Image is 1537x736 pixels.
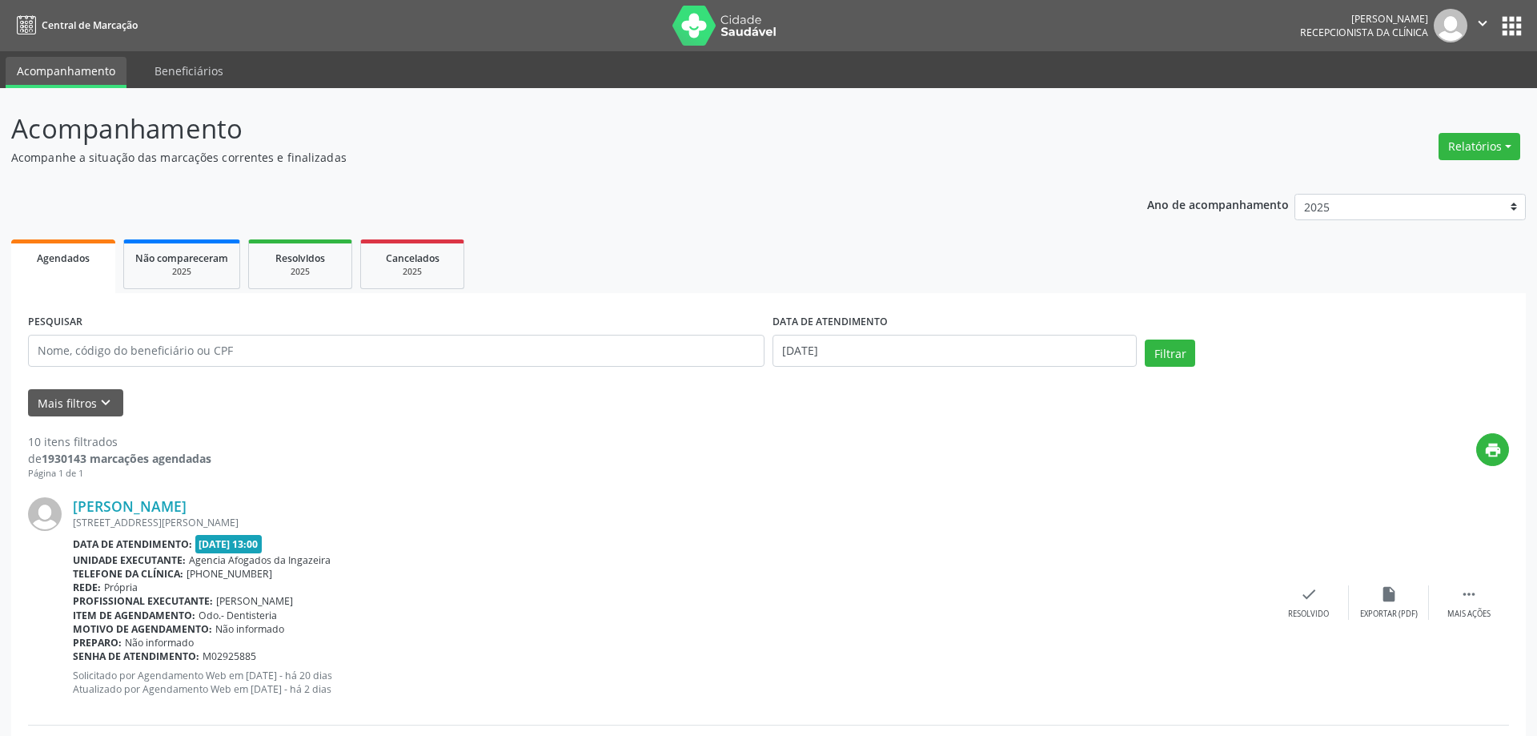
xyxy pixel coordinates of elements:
span: Odo.- Dentisteria [199,609,277,622]
span: Não informado [215,622,284,636]
div: Página 1 de 1 [28,467,211,481]
div: Resolvido [1288,609,1329,620]
div: de [28,450,211,467]
a: Beneficiários [143,57,235,85]
div: 2025 [260,266,340,278]
div: [PERSON_NAME] [1300,12,1428,26]
span: Agendados [37,251,90,265]
p: Ano de acompanhamento [1147,194,1289,214]
span: Resolvidos [275,251,325,265]
b: Rede: [73,581,101,594]
span: Cancelados [386,251,439,265]
p: Acompanhe a situação das marcações correntes e finalizadas [11,149,1071,166]
p: Solicitado por Agendamento Web em [DATE] - há 20 dias Atualizado por Agendamento Web em [DATE] - ... [73,669,1269,696]
input: Selecione um intervalo [773,335,1137,367]
span: [DATE] 13:00 [195,535,263,553]
a: Acompanhamento [6,57,126,88]
img: img [28,497,62,531]
button:  [1467,9,1498,42]
b: Profissional executante: [73,594,213,608]
div: 2025 [135,266,228,278]
label: DATA DE ATENDIMENTO [773,310,888,335]
img: img [1434,9,1467,42]
div: Exportar (PDF) [1360,609,1418,620]
i:  [1460,585,1478,603]
button: Filtrar [1145,340,1195,367]
i:  [1474,14,1491,32]
button: apps [1498,12,1526,40]
span: Não compareceram [135,251,228,265]
a: [PERSON_NAME] [73,497,187,515]
button: print [1476,433,1509,466]
div: 2025 [372,266,452,278]
div: 10 itens filtrados [28,433,211,450]
a: Central de Marcação [11,12,138,38]
div: [STREET_ADDRESS][PERSON_NAME] [73,516,1269,529]
span: Própria [104,581,138,594]
button: Mais filtroskeyboard_arrow_down [28,389,123,417]
i: print [1484,441,1502,459]
span: Agencia Afogados da Ingazeira [189,553,331,567]
span: Recepcionista da clínica [1300,26,1428,39]
span: Central de Marcação [42,18,138,32]
b: Motivo de agendamento: [73,622,212,636]
i: check [1300,585,1318,603]
span: [PERSON_NAME] [216,594,293,608]
span: [PHONE_NUMBER] [187,567,272,581]
strong: 1930143 marcações agendadas [42,451,211,466]
b: Item de agendamento: [73,609,195,622]
p: Acompanhamento [11,109,1071,149]
i: keyboard_arrow_down [97,394,114,412]
span: M02925885 [203,650,256,663]
b: Preparo: [73,636,122,650]
button: Relatórios [1439,133,1520,160]
b: Unidade executante: [73,553,186,567]
input: Nome, código do beneficiário ou CPF [28,335,764,367]
div: Mais ações [1447,609,1491,620]
b: Data de atendimento: [73,537,192,551]
span: Não informado [125,636,194,650]
label: PESQUISAR [28,310,82,335]
b: Senha de atendimento: [73,650,199,663]
i: insert_drive_file [1380,585,1398,603]
b: Telefone da clínica: [73,567,183,581]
